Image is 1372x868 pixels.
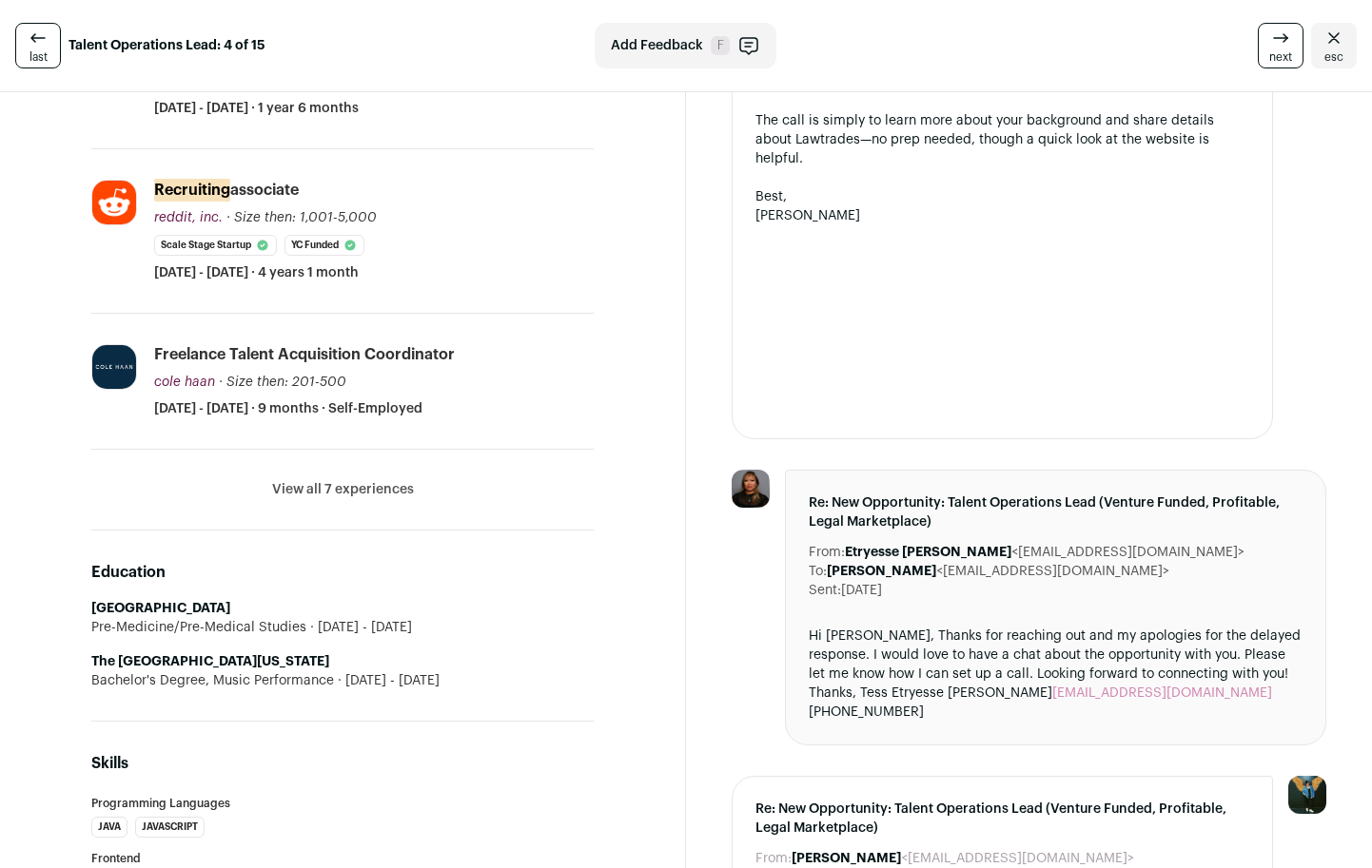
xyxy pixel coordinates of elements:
strong: Talent Operations Lead: 4 of 15 [69,36,265,55]
span: Add Feedback [611,36,703,55]
span: esc [1324,49,1343,65]
span: cole haan [154,376,215,389]
span: F [711,36,730,55]
h3: Frontend [91,853,594,864]
span: [DATE] - [DATE] · 1 year 6 months [154,99,359,118]
dt: From: [809,543,845,562]
span: reddit, inc. [154,211,223,224]
span: · Size then: 1,001-5,000 [226,211,377,224]
span: [DATE] - [DATE] [334,671,440,690]
a: next [1258,23,1303,68]
dt: To: [809,562,827,581]
h2: Education [91,561,594,584]
div: The call is simply to learn more about your background and share details about Lawtrades—no prep ... [755,111,1249,168]
mark: recruiting [154,179,230,202]
strong: [GEOGRAPHIC_DATA] [91,602,230,615]
strong: The [GEOGRAPHIC_DATA][US_STATE] [91,655,329,668]
span: next [1269,49,1292,65]
dt: Sent: [809,581,841,600]
div: associate [154,180,299,201]
a: Close [1311,23,1357,68]
div: Bachelor's Degree, Music Performance [91,671,594,690]
span: Re: New Opportunity: Talent Operations Lead (Venture Funded, Profitable, Legal Marketplace) [809,493,1303,531]
div: freelance talent acquisition coordinator [154,344,455,365]
b: [PERSON_NAME] [827,565,936,578]
dd: <[EMAIL_ADDRESS][DOMAIN_NAME]> [845,543,1245,562]
dd: <[EMAIL_ADDRESS][DOMAIN_NAME]> [827,562,1169,581]
li: Java [91,817,127,838]
li: Scale Stage Startup [154,235,277,256]
div: Pre-Medicine/Pre-Medical Studies [91,618,594,637]
div: [PERSON_NAME] [755,206,1249,225]
b: Etryesse [PERSON_NAME] [845,546,1011,559]
span: · Size then: 201-500 [219,376,346,389]
img: 12031951-medium_jpg [1288,776,1326,814]
span: last [29,49,48,65]
b: [PERSON_NAME] [792,852,901,865]
button: View all 7 experiences [272,480,414,499]
img: 30a18b84a24d64cc506311019bd97cbe23588e4f5d635065e9696ae99a580b73.jpg [92,345,136,389]
span: [DATE] - [DATE] [306,618,412,637]
img: df8c45fae9a208325e1922597c1a422fcae04f20d45d1e79f72328b7adcbec56.jpg [92,181,136,224]
li: JavaScript [135,817,205,838]
div: Hi [PERSON_NAME], Thanks for reaching out and my apologies for the delayed response. I would love... [809,627,1303,722]
h3: Programming Languages [91,798,594,809]
button: Add Feedback F [595,23,776,68]
span: Re: New Opportunity: Talent Operations Lead (Venture Funded, Profitable, Legal Marketplace) [755,800,1249,838]
span: [DATE] - [DATE] · 4 years 1 month [154,263,359,282]
h2: Skills [91,752,594,775]
li: YC Funded [284,235,364,256]
div: Best, [755,187,1249,206]
span: [DATE] - [DATE] · 9 months · Self-Employed [154,399,422,418]
img: d4335605b38e05de39e2f375bf709953acf0611c002837258a8e99cfd42e2e03.jpg [732,470,770,508]
dt: From: [755,849,792,868]
a: last [15,23,61,68]
a: [EMAIL_ADDRESS][DOMAIN_NAME] [1052,686,1272,700]
dd: [DATE] [841,581,882,600]
dd: <[EMAIL_ADDRESS][DOMAIN_NAME]> [792,849,1134,868]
